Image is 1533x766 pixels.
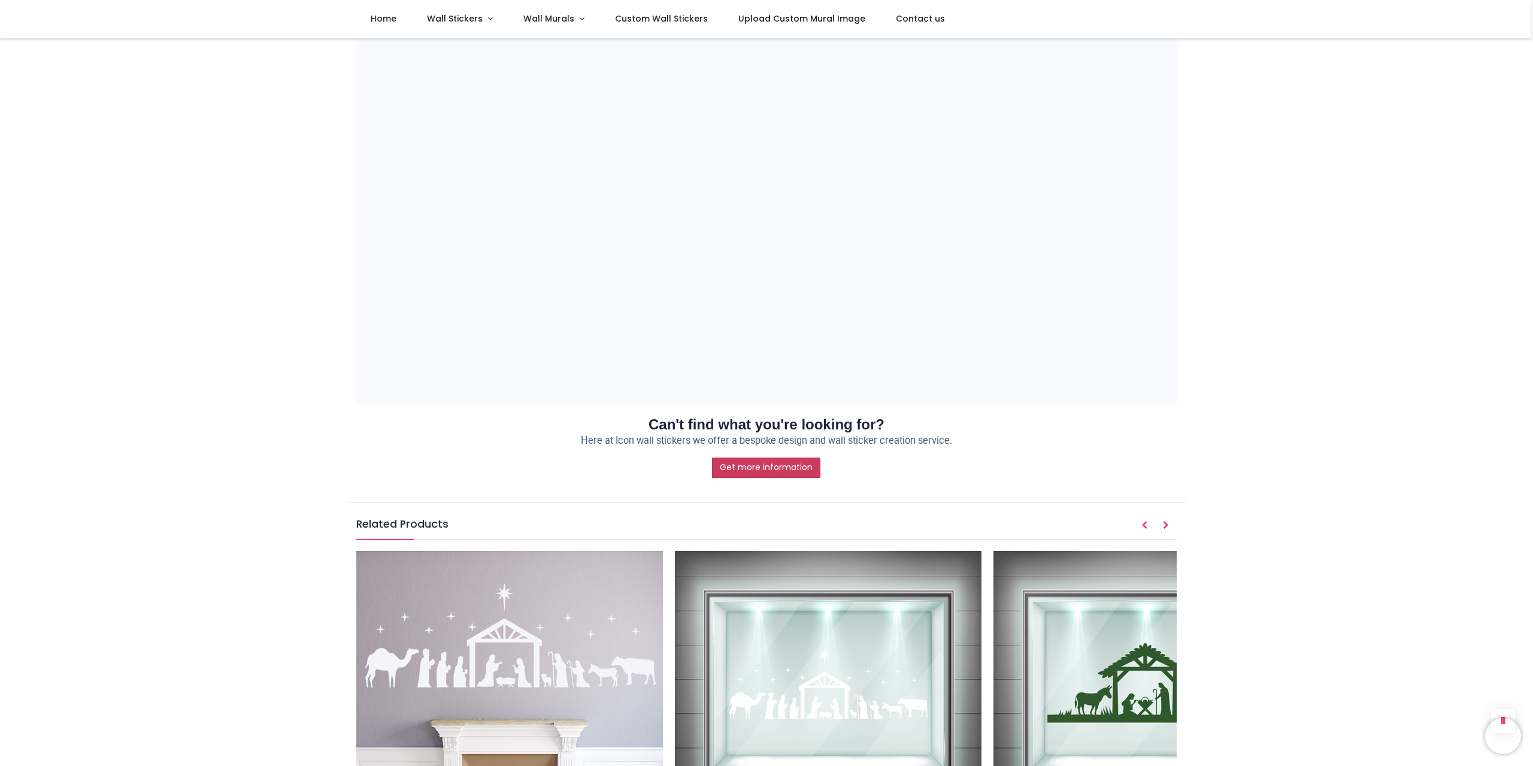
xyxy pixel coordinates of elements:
[356,517,1177,540] h5: Related Products
[738,13,865,25] span: Upload Custom Mural Image
[356,434,1177,448] p: Here at Icon wall stickers we offer a bespoke design and wall sticker creation service.
[1155,516,1177,536] button: Next
[1134,516,1155,536] button: Prev
[1485,718,1521,754] iframe: Brevo live chat
[523,13,574,25] span: Wall Murals
[712,458,820,478] a: Get more information
[427,13,483,25] span: Wall Stickers
[896,13,945,25] span: Contact us
[615,13,708,25] span: Custom Wall Stickers
[371,13,396,25] span: Home
[356,414,1177,435] h2: Can't find what you're looking for?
